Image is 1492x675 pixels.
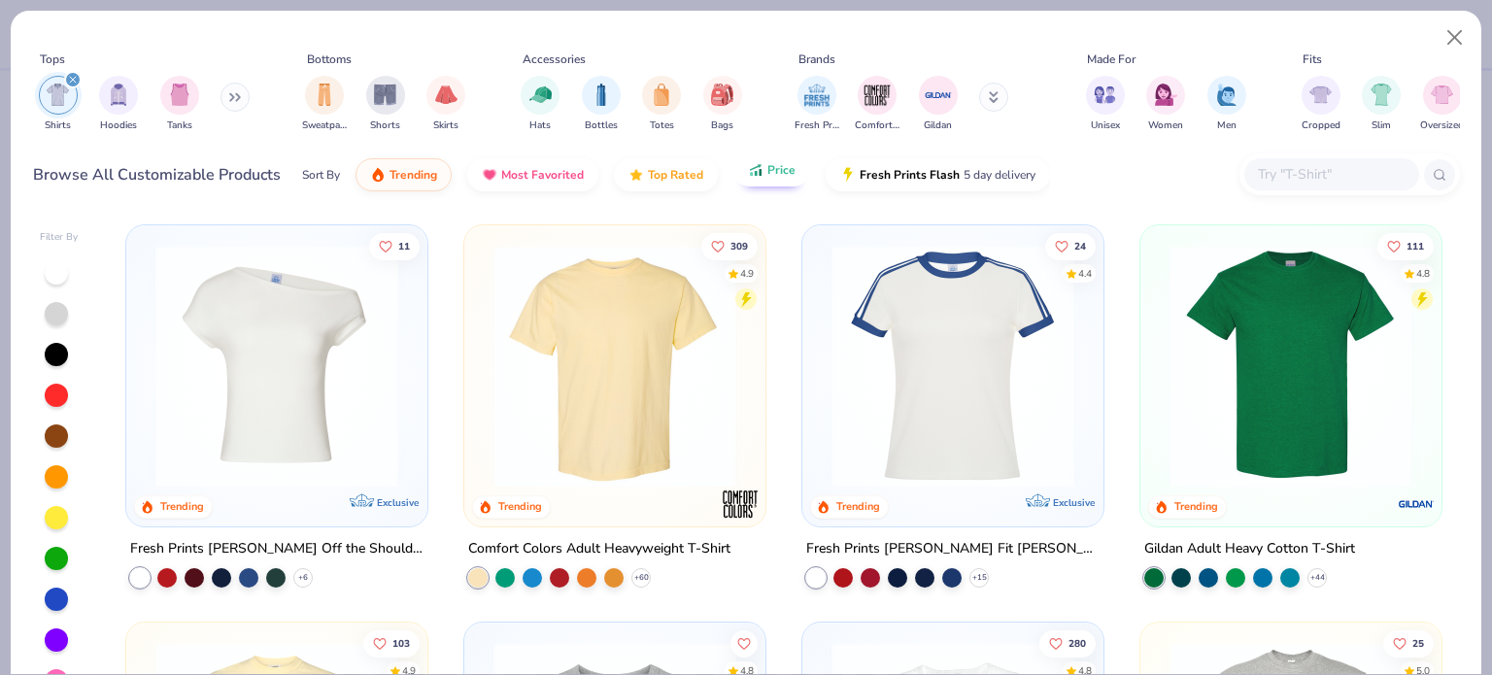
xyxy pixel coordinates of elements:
[529,118,551,133] span: Hats
[399,241,411,251] span: 11
[1207,76,1246,133] button: filter button
[919,76,958,133] button: filter button
[314,84,335,106] img: Sweatpants Image
[435,84,458,106] img: Skirts Image
[1416,266,1430,281] div: 4.8
[1144,537,1355,561] div: Gildan Adult Heavy Cotton T-Shirt
[160,76,199,133] div: filter for Tanks
[863,81,892,110] img: Comfort Colors Image
[730,241,748,251] span: 309
[642,76,681,133] button: filter button
[740,266,754,281] div: 4.9
[370,232,421,259] button: Like
[1078,266,1092,281] div: 4.4
[711,118,733,133] span: Bags
[100,118,137,133] span: Hoodies
[971,572,986,584] span: + 15
[1148,118,1183,133] span: Women
[374,84,396,106] img: Shorts Image
[721,485,760,523] img: Comfort Colors logo
[523,51,586,68] div: Accessories
[733,153,810,186] button: Price
[426,76,465,133] button: filter button
[1412,638,1424,648] span: 25
[1302,118,1340,133] span: Cropped
[370,167,386,183] img: trending.gif
[642,76,681,133] div: filter for Totes
[1087,51,1136,68] div: Made For
[298,572,308,584] span: + 6
[501,167,584,183] span: Most Favorited
[1217,118,1237,133] span: Men
[701,232,758,259] button: Like
[99,76,138,133] button: filter button
[366,76,405,133] div: filter for Shorts
[1377,232,1434,259] button: Like
[802,81,831,110] img: Fresh Prints Image
[795,76,839,133] div: filter for Fresh Prints
[521,76,559,133] button: filter button
[840,167,856,183] img: flash.gif
[1068,638,1086,648] span: 280
[1309,572,1324,584] span: + 44
[1094,84,1116,106] img: Unisex Image
[1362,76,1401,133] div: filter for Slim
[39,76,78,133] div: filter for Shirts
[108,84,129,106] img: Hoodies Image
[1396,485,1435,523] img: Gildan logo
[1303,51,1322,68] div: Fits
[711,84,732,106] img: Bags Image
[591,84,612,106] img: Bottles Image
[45,118,71,133] span: Shirts
[302,76,347,133] button: filter button
[40,230,79,245] div: Filter By
[585,118,618,133] span: Bottles
[307,51,352,68] div: Bottoms
[1086,76,1125,133] button: filter button
[795,76,839,133] button: filter button
[1437,19,1474,56] button: Close
[1155,84,1177,106] img: Women Image
[1371,84,1392,106] img: Slim Image
[302,76,347,133] div: filter for Sweatpants
[529,84,552,106] img: Hats Image
[582,76,621,133] button: filter button
[855,76,899,133] div: filter for Comfort Colors
[521,76,559,133] div: filter for Hats
[1146,76,1185,133] button: filter button
[1045,232,1096,259] button: Like
[482,167,497,183] img: most_fav.gif
[393,638,411,648] span: 103
[806,537,1100,561] div: Fresh Prints [PERSON_NAME] Fit [PERSON_NAME] Shirt with Stripes
[924,118,952,133] span: Gildan
[167,118,192,133] span: Tanks
[1160,245,1422,488] img: db319196-8705-402d-8b46-62aaa07ed94f
[169,84,190,106] img: Tanks Image
[47,84,69,106] img: Shirts Image
[302,118,347,133] span: Sweatpants
[484,245,746,488] img: 029b8af0-80e6-406f-9fdc-fdf898547912
[651,84,672,106] img: Totes Image
[1146,76,1185,133] div: filter for Women
[426,76,465,133] div: filter for Skirts
[130,537,424,561] div: Fresh Prints [PERSON_NAME] Off the Shoulder Top
[855,76,899,133] button: filter button
[356,158,452,191] button: Trending
[703,76,742,133] button: filter button
[1302,76,1340,133] div: filter for Cropped
[924,81,953,110] img: Gildan Image
[798,51,835,68] div: Brands
[822,245,1084,488] img: e5540c4d-e74a-4e58-9a52-192fe86bec9f
[1309,84,1332,106] img: Cropped Image
[468,537,730,561] div: Comfort Colors Adult Heavyweight T-Shirt
[919,76,958,133] div: filter for Gildan
[860,167,960,183] span: Fresh Prints Flash
[1362,76,1401,133] button: filter button
[795,118,839,133] span: Fresh Prints
[1091,118,1120,133] span: Unisex
[1383,629,1434,657] button: Like
[730,629,758,657] button: Like
[1086,76,1125,133] div: filter for Unisex
[650,118,674,133] span: Totes
[40,51,65,68] div: Tops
